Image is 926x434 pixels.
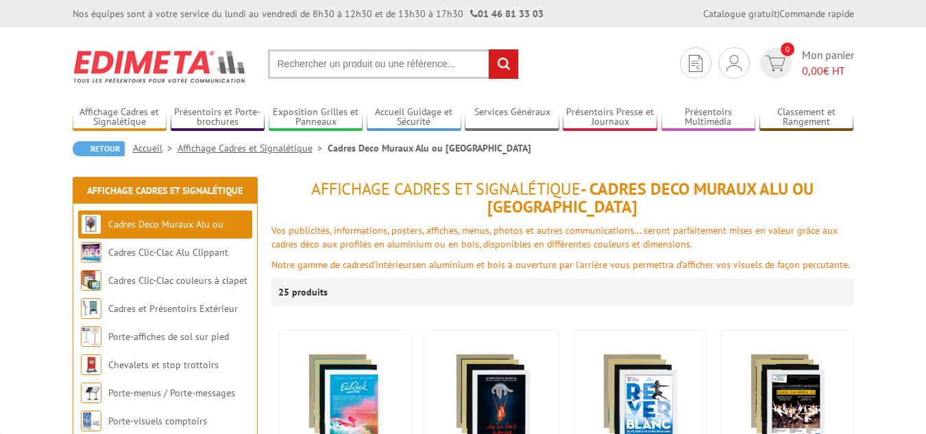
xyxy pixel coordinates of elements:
font: Notre gamme de cadres [271,258,369,271]
a: Cadres Clic-Clac couleurs à clapet [108,274,247,287]
a: Cadres Clic-Clac Alu Clippant [108,246,228,258]
img: Cadres Clic-Clac couleurs à clapet [81,270,101,291]
a: Commande rapide [779,8,854,20]
span: Mon panier [802,47,854,79]
a: Retour [73,141,125,156]
a: Cadres et Présentoirs Extérieur [108,302,238,315]
a: Chevalets et stop trottoirs [108,359,219,371]
img: Chevalets et stop trottoirs [81,354,101,375]
img: Porte-menus / Porte-messages [81,383,101,403]
img: devis rapide [689,55,703,72]
a: Porte-affiches de sol sur pied [108,330,229,343]
input: rechercher [489,49,518,79]
a: Exposition Grilles et Panneaux [269,106,363,129]
img: devis rapide [727,55,742,71]
a: Catalogue gratuit [703,8,777,20]
a: Services Généraux [465,106,559,129]
font: d'intérieurs [369,258,416,271]
h1: - Cadres Deco Muraux Alu ou [GEOGRAPHIC_DATA] [271,180,854,217]
a: Classement et Rangement [759,106,854,129]
input: Rechercher un produit ou une référence... [268,49,519,79]
img: Cadres Deco Muraux Alu ou Bois [81,214,101,234]
img: Porte-visuels comptoirs [81,411,101,431]
a: Accueil [133,142,178,154]
span: 0,00 [802,64,823,77]
li: Cadres Deco Muraux Alu ou [GEOGRAPHIC_DATA] [328,141,531,155]
span: € HT [802,63,854,79]
a: Présentoirs Multimédia [661,106,756,129]
a: Présentoirs et Porte-brochures [171,106,265,129]
a: Cadres Deco Muraux Alu ou [GEOGRAPHIC_DATA] [81,218,223,258]
img: Porte-affiches de sol sur pied [81,326,101,347]
div: Nos équipes sont à votre service du lundi au vendredi de 8h30 à 12h30 et de 13h30 à 17h30 [73,7,544,21]
span: Affichage Cadres et Signalétique [311,178,581,200]
a: devis rapide 0 Mon panier 0,00€ HT [757,47,854,79]
a: Affichage Cadres et Signalétique [178,142,328,154]
img: devis rapide [766,56,785,71]
a: Porte-menus / Porte-messages [108,387,235,399]
strong: 01 46 81 33 03 [470,8,544,20]
div: | [703,7,854,21]
span: 0 [781,43,794,56]
a: Accueil Guidage et Sécurité [367,106,461,129]
p: 25 produits [278,278,330,306]
font: en aluminium et bois à ouverture par l'arrière vous permettra d’afficher vos visuels de façon per... [416,258,850,271]
img: Cadres et Présentoirs Extérieur [81,298,101,319]
img: Edimeta [73,41,247,92]
a: Affichage Cadres et Signalétique [73,106,167,129]
a: Présentoirs Presse et Journaux [563,106,657,129]
a: Porte-visuels comptoirs [108,415,207,427]
font: Vos publicités, informations, posters, affiches, menus, photos et autres communications... seront... [271,224,838,250]
a: Affichage Cadres et Signalétique [87,184,243,197]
